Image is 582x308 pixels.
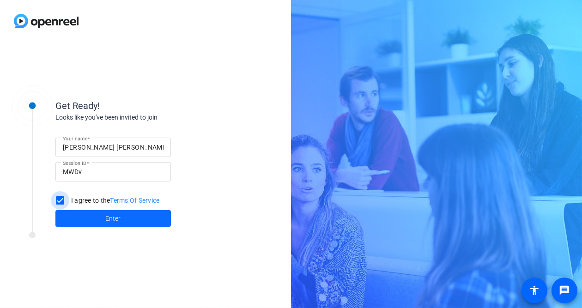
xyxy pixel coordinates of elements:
button: Enter [55,210,171,227]
span: Enter [106,214,121,223]
mat-label: Your name [63,136,87,141]
mat-icon: accessibility [529,285,540,296]
div: Looks like you've been invited to join [55,113,240,122]
div: Get Ready! [55,99,240,113]
label: I agree to the [69,196,160,205]
mat-icon: message [559,285,570,296]
a: Terms Of Service [110,197,160,204]
mat-label: Session ID [63,160,86,166]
